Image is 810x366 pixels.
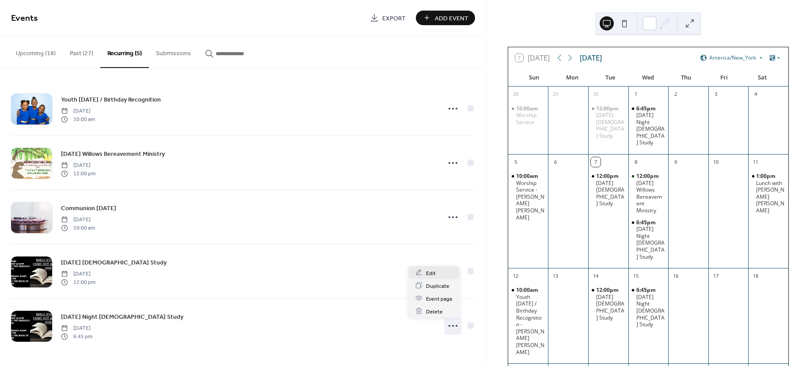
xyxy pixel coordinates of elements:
span: America/New_York [709,55,756,60]
span: [DATE] [61,162,95,170]
div: Wednesday Night Bible Study [628,219,669,260]
span: [DATE] [DEMOGRAPHIC_DATA] Study [61,258,167,268]
a: [DATE] Willows Bereavement Ministry [61,149,165,159]
div: Worship Service [516,112,545,125]
div: 1 [631,90,641,99]
span: 10:00am [516,173,540,180]
span: Events [11,10,38,27]
div: Wednesday Willows Bereavement Ministry [628,173,669,214]
a: [DATE] Night [DEMOGRAPHIC_DATA] Study [61,312,183,322]
span: Communion [DATE] [61,204,116,213]
button: Submissions [149,36,198,67]
div: 11 [751,157,761,167]
a: Youth [DATE] / Birthday Recognition [61,94,161,105]
span: 12:00pm [596,173,620,180]
button: Upcoming (18) [9,36,63,67]
span: 12:00pm [596,287,620,294]
div: 16 [671,271,681,281]
span: [DATE] [61,216,95,224]
div: Wed [629,69,667,87]
div: 28 [511,90,521,99]
span: Event page [426,294,453,303]
div: [DATE] Night [DEMOGRAPHIC_DATA] Study [636,294,665,328]
span: 1:00pm [756,173,777,180]
div: Youth [DATE] / Birthday Recognition - [PERSON_NAME] [PERSON_NAME] [516,294,545,355]
span: 12:00pm [636,173,660,180]
div: 2 [671,90,681,99]
button: Past (27) [63,36,100,67]
span: Duplicate [426,281,449,291]
div: Tue [591,69,629,87]
div: [DATE] [DEMOGRAPHIC_DATA] Study [596,112,625,139]
div: 18 [751,271,761,281]
span: Export [382,14,406,23]
div: 10 [711,157,721,167]
div: Sun [515,69,553,87]
span: [DATE] Night [DEMOGRAPHIC_DATA] Study [61,313,183,322]
div: 9 [671,157,681,167]
button: Add Event [416,11,475,25]
div: Mon [553,69,591,87]
a: [DATE] [DEMOGRAPHIC_DATA] Study [61,257,167,268]
div: Tuesday Bible Study [588,173,628,207]
button: Recurring (5) [100,36,149,68]
span: 10:00 am [61,224,95,232]
div: 12 [511,271,521,281]
div: 29 [551,90,560,99]
span: 6:45pm [636,219,657,226]
div: Tuesday Bible Study [588,287,628,321]
span: 12:00 pm [61,170,95,177]
div: [DATE] Night [DEMOGRAPHIC_DATA] Study [636,112,665,146]
a: Export [363,11,412,25]
div: Worship Service - [PERSON_NAME] [PERSON_NAME] [516,180,545,221]
div: Wednesday Night Bible Study [628,105,669,147]
div: 4 [751,90,761,99]
div: [DATE] Night [DEMOGRAPHIC_DATA] Study [636,226,665,260]
span: [DATE] Willows Bereavement Ministry [61,150,165,159]
span: [DATE] [61,324,92,332]
div: [DATE] Willows Bereavement Ministry [636,180,665,214]
span: 6:45 pm [61,332,92,340]
span: 6:45pm [636,287,657,294]
span: 6:45pm [636,105,657,112]
div: 6 [551,157,560,167]
span: [DATE] [61,107,95,115]
div: 13 [551,271,560,281]
div: Worship Service [508,105,548,126]
div: [DATE] [DEMOGRAPHIC_DATA] Study [596,180,625,207]
div: 8 [631,157,641,167]
div: Youth Sunday / Birthday Recognition - Rev. Pate Pearson [508,287,548,355]
span: Delete [426,307,443,316]
a: Communion [DATE] [61,203,116,213]
span: Edit [426,268,436,278]
div: Tuesday Bible Study [588,105,628,140]
div: 17 [711,271,721,281]
span: 12:00 pm [61,278,95,286]
div: Lunch with [PERSON_NAME] [PERSON_NAME] [756,180,785,214]
span: 10:00 am [61,115,95,123]
div: Thu [667,69,705,87]
div: [DATE] [DEMOGRAPHIC_DATA] Study [596,294,625,321]
span: 12:00pm [596,105,620,112]
div: 7 [591,157,601,167]
div: 14 [591,271,601,281]
div: 15 [631,271,641,281]
span: Add Event [435,14,468,23]
div: 3 [711,90,721,99]
div: Sat [743,69,781,87]
div: Fri [705,69,743,87]
span: [DATE] [61,270,95,278]
span: 10:00am [516,287,540,294]
div: 30 [591,90,601,99]
div: Worship Service - Rev. Pate Pearson [508,173,548,221]
span: 10:00am [516,105,540,112]
div: 5 [511,157,521,167]
div: [DATE] [580,53,602,63]
div: Wednesday Night Bible Study [628,287,669,328]
div: Lunch with Rev. Pate Pearson [748,173,788,214]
